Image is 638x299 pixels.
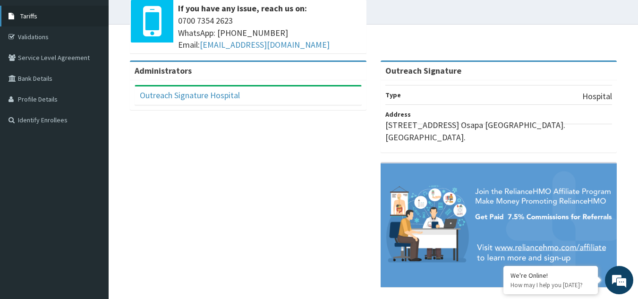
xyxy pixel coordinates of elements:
[135,65,192,76] b: Administrators
[140,90,240,101] a: Outreach Signature Hospital
[49,53,159,65] div: Chat with us now
[510,281,591,289] p: How may I help you today?
[200,39,330,50] a: [EMAIL_ADDRESS][DOMAIN_NAME]
[20,12,37,20] span: Tariffs
[5,199,180,232] textarea: Type your message and hit 'Enter'
[385,119,612,143] p: [STREET_ADDRESS] Osapa [GEOGRAPHIC_DATA]. [GEOGRAPHIC_DATA].
[385,110,411,119] b: Address
[381,163,617,287] img: provider-team-banner.png
[385,65,461,76] strong: Outreach Signature
[55,89,130,185] span: We're online!
[178,3,307,14] b: If you have any issue, reach us on:
[385,91,401,99] b: Type
[582,90,612,103] p: Hospital
[510,271,591,280] div: We're Online!
[178,15,362,51] span: 0700 7354 2623 WhatsApp: [PHONE_NUMBER] Email:
[155,5,178,27] div: Minimize live chat window
[17,47,38,71] img: d_794563401_company_1708531726252_794563401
